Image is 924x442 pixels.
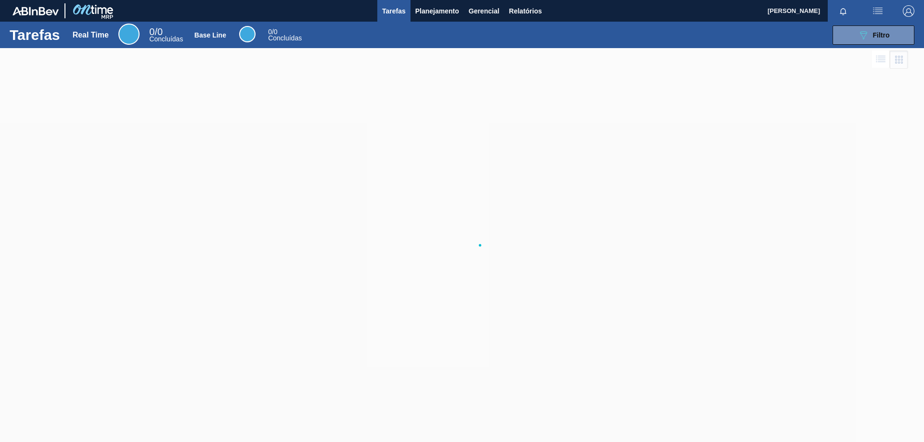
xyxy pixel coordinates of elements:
div: Base Line [268,29,302,41]
button: Filtro [833,25,914,45]
div: Base Line [239,26,256,42]
img: TNhmsLtSVTkK8tSr43FrP2fwEKptu5GPRR3wAAAABJRU5ErkJggg== [13,7,59,15]
span: Concluídas [268,34,302,42]
div: Real Time [73,31,109,39]
span: Planejamento [415,5,459,17]
img: userActions [872,5,884,17]
span: / 0 [149,26,163,37]
span: Filtro [873,31,890,39]
span: Concluídas [149,35,183,43]
button: Notificações [828,4,859,18]
div: Real Time [118,24,140,45]
span: 0 [268,28,272,36]
img: Logout [903,5,914,17]
span: Tarefas [382,5,406,17]
span: Gerencial [469,5,500,17]
div: Base Line [194,31,226,39]
span: Relatórios [509,5,542,17]
span: / 0 [268,28,277,36]
div: Real Time [149,28,183,42]
h1: Tarefas [10,29,60,40]
span: 0 [149,26,154,37]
